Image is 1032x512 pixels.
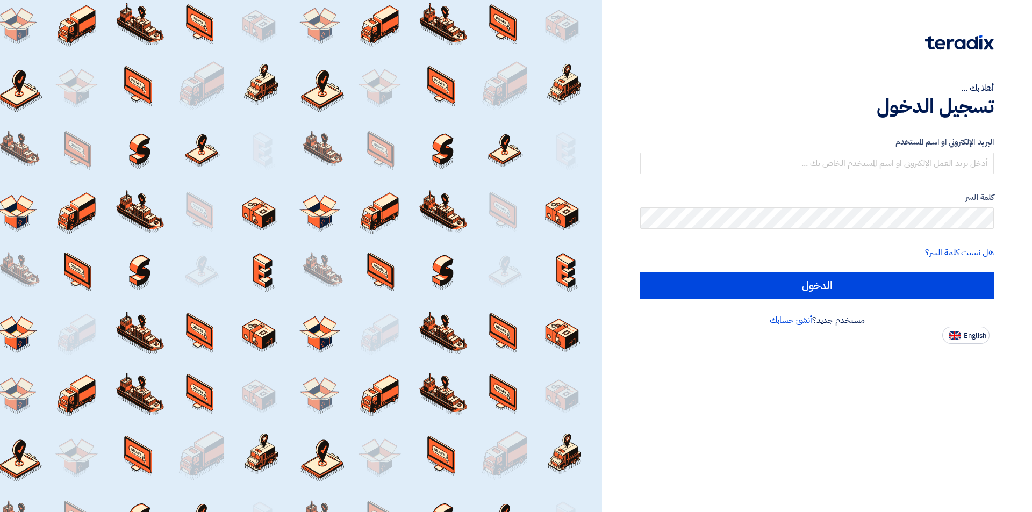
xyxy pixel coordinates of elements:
div: أهلا بك ... [640,82,994,95]
a: هل نسيت كلمة السر؟ [925,246,994,259]
img: en-US.png [949,331,961,340]
div: مستخدم جديد؟ [640,314,994,327]
span: English [964,332,986,340]
img: Teradix logo [925,35,994,50]
h1: تسجيل الدخول [640,95,994,118]
input: أدخل بريد العمل الإلكتروني او اسم المستخدم الخاص بك ... [640,153,994,174]
a: أنشئ حسابك [770,314,812,327]
label: البريد الإلكتروني او اسم المستخدم [640,136,994,148]
input: الدخول [640,272,994,299]
button: English [942,327,990,344]
label: كلمة السر [640,191,994,204]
